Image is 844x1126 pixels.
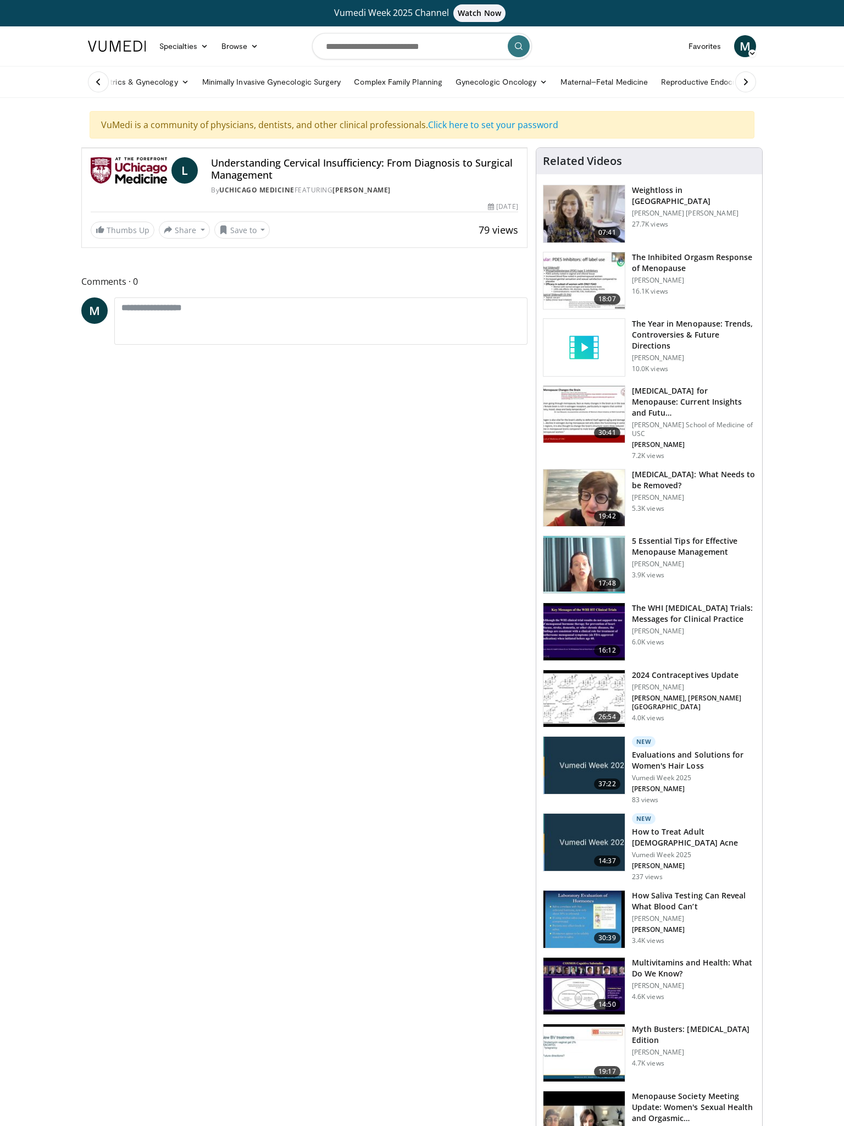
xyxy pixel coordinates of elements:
[632,421,756,438] p: [PERSON_NAME] School of Medicine of USC
[632,560,756,568] p: [PERSON_NAME]
[632,440,756,449] p: [PERSON_NAME]
[734,35,756,57] a: M
[594,999,620,1010] span: 14:50
[81,71,196,93] a: Obstetrics & Gynecology
[632,992,664,1001] p: 4.6K views
[632,638,664,647] p: 6.0K views
[543,385,756,460] a: 30:41 [MEDICAL_DATA] for Menopause: Current Insights and Futu… [PERSON_NAME] School of Medicine o...
[543,185,756,243] a: 07:41 Weightloss in [GEOGRAPHIC_DATA] [PERSON_NAME] [PERSON_NAME] 27.7K views
[543,603,625,660] img: 532cbc20-ffc3-4bbe-9091-e962fdb15cb8.150x105_q85_crop-smart_upscale.jpg
[211,185,518,195] div: By FEATURING
[632,862,756,870] p: [PERSON_NAME]
[91,157,167,184] img: UChicago Medicine
[543,603,756,661] a: 16:12 The WHI [MEDICAL_DATA] Trials: Messages for Clinical Practice [PERSON_NAME] 6.0K views
[594,511,620,522] span: 19:42
[196,71,348,93] a: Minimally Invasive Gynecologic Surgery
[632,785,756,793] p: [PERSON_NAME]
[594,779,620,790] span: 37:22
[632,354,756,362] p: [PERSON_NAME]
[632,714,664,722] p: 4.0K views
[543,670,756,728] a: 26:54 2024 Contraceptives Update [PERSON_NAME] [PERSON_NAME], [PERSON_NAME][GEOGRAPHIC_DATA] 4.0K...
[632,736,656,747] p: New
[81,274,527,289] span: Comments 0
[543,319,625,376] img: video_placeholder_short.svg
[543,814,625,871] img: cafda053-7c92-44e5-9c58-a67d80068b2e.jpg.150x105_q85_crop-smart_upscale.jpg
[594,294,620,305] span: 18:07
[449,71,554,93] a: Gynecologic Oncology
[171,157,198,184] a: L
[347,71,449,93] a: Complex Family Planning
[543,957,756,1015] a: 14:50 Multivitamins and Health: What Do We Know? [PERSON_NAME] 4.6K views
[632,451,664,460] p: 7.2K views
[632,385,756,418] h3: [MEDICAL_DATA] for Menopause: Current Insights and Futu…
[543,470,625,527] img: 4d0a4bbe-a17a-46ab-a4ad-f5554927e0d3.150x105_q85_crop-smart_upscale.jpg
[632,276,756,285] p: [PERSON_NAME]
[479,223,518,236] span: 79 views
[632,796,659,804] p: 83 views
[632,925,756,934] p: [PERSON_NAME]
[543,536,756,594] a: 17:48 5 Essential Tips for Effective Menopause Management [PERSON_NAME] 3.9K views
[211,157,518,181] h4: Understanding Cervical Insufficiency: From Diagnosis to Surgical Management
[632,1059,664,1068] p: 4.7K views
[632,603,756,625] h3: The WHI [MEDICAL_DATA] Trials: Messages for Clinical Practice
[554,71,654,93] a: Maternal–Fetal Medicine
[90,111,754,139] div: VuMedi is a community of physicians, dentists, and other clinical professionals.
[543,737,625,794] img: 4dd4c714-532f-44da-96b3-d887f22c4efa.jpg.150x105_q85_crop-smart_upscale.jpg
[543,891,625,948] img: 63accea6-b0e0-4c2a-943b-dbf2e08e0487.150x105_q85_crop-smart_upscale.jpg
[632,774,756,782] p: Vumedi Week 2025
[594,227,620,238] span: 07:41
[632,826,756,848] h3: How to Treat Adult [DEMOGRAPHIC_DATA] Acne
[632,694,756,711] p: [PERSON_NAME], [PERSON_NAME][GEOGRAPHIC_DATA]
[543,813,756,881] a: 14:37 New How to Treat Adult [DEMOGRAPHIC_DATA] Acne Vumedi Week 2025 [PERSON_NAME] 237 views
[543,536,625,593] img: 6839e091-2cdb-4894-b49b-01b874b873c4.150x105_q85_crop-smart_upscale.jpg
[594,427,620,438] span: 30:41
[632,957,756,979] h3: Multivitamins and Health: What Do We Know?
[81,297,108,324] span: M
[632,252,756,274] h3: The Inhibited Orgasm Response of Menopause
[543,1024,756,1082] a: 19:17 Myth Busters: [MEDICAL_DATA] Edition [PERSON_NAME] 4.7K views
[543,252,756,310] a: 18:07 The Inhibited Orgasm Response of Menopause [PERSON_NAME] 16.1K views
[594,855,620,866] span: 14:37
[543,185,625,242] img: 9983fed1-7565-45be-8934-aef1103ce6e2.150x105_q85_crop-smart_upscale.jpg
[632,890,756,912] h3: How Saliva Testing Can Reveal What Blood Can’t
[332,185,391,195] a: [PERSON_NAME]
[428,119,558,131] a: Click here to set your password
[632,813,656,824] p: New
[632,981,756,990] p: [PERSON_NAME]
[543,154,622,168] h4: Related Videos
[214,221,270,239] button: Save to
[543,670,625,727] img: 9de4b1b8-bdfa-4d03-8ca5-60c37705ef28.150x105_q85_crop-smart_upscale.jpg
[543,958,625,1015] img: 503fe049-528f-4630-a064-64f7e26dd208.150x105_q85_crop-smart_upscale.jpg
[632,1048,756,1057] p: [PERSON_NAME]
[632,571,664,579] p: 3.9K views
[682,35,728,57] a: Favorites
[632,220,668,229] p: 27.7K views
[632,185,756,207] h3: Weightloss in [GEOGRAPHIC_DATA]
[90,4,754,22] a: Vumedi Week 2025 ChannelWatch Now
[632,1091,756,1124] h3: Menopause Society Meeting Update: Women's Sexual Health and Orgasmic…
[153,35,215,57] a: Specialties
[594,932,620,943] span: 30:39
[594,645,620,656] span: 16:12
[543,386,625,443] img: 47271b8a-94f4-49c8-b914-2a3d3af03a9e.150x105_q85_crop-smart_upscale.jpg
[632,936,664,945] p: 3.4K views
[632,670,756,681] h3: 2024 Contraceptives Update
[632,914,756,923] p: [PERSON_NAME]
[632,318,756,351] h3: The Year in Menopause: Trends, Controversies & Future Directions
[594,711,620,722] span: 26:54
[594,1066,620,1077] span: 19:17
[632,851,756,859] p: Vumedi Week 2025
[594,578,620,589] span: 17:48
[453,4,506,22] span: Watch Now
[632,493,756,502] p: [PERSON_NAME]
[632,627,756,636] p: [PERSON_NAME]
[632,1024,756,1046] h3: Myth Busters: [MEDICAL_DATA] Edition
[215,35,265,57] a: Browse
[632,873,663,881] p: 237 views
[543,890,756,948] a: 30:39 How Saliva Testing Can Reveal What Blood Can’t [PERSON_NAME] [PERSON_NAME] 3.4K views
[632,536,756,558] h3: 5 Essential Tips for Effective Menopause Management
[632,365,668,373] p: 10.0K views
[219,185,295,195] a: UChicago Medicine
